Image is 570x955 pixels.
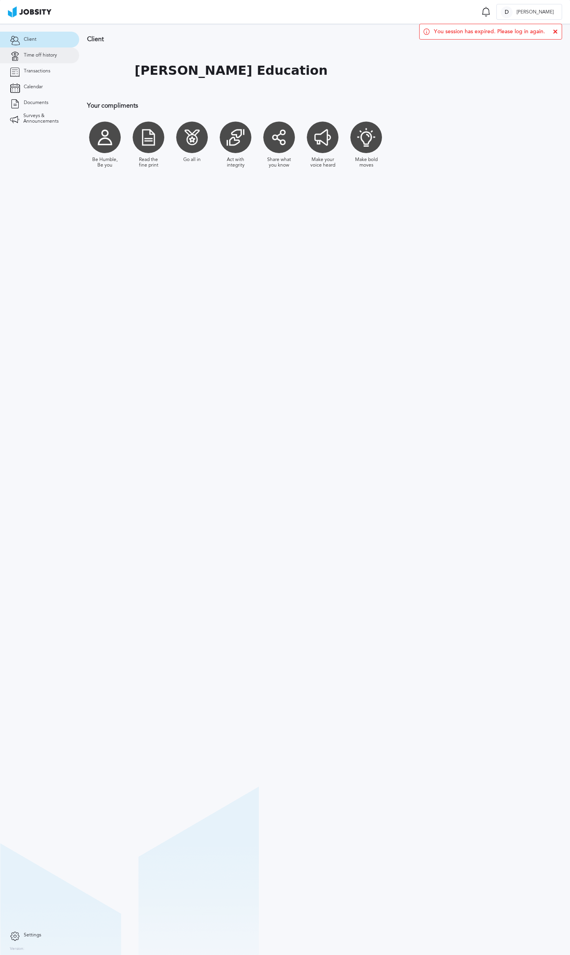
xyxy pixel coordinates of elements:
span: Surveys & Announcements [23,113,69,124]
div: Share what you know [265,157,293,168]
span: Calendar [24,84,43,90]
h3: Your compliments [87,102,517,109]
div: Act with integrity [222,157,249,168]
img: ab4bad089aa723f57921c736e9817d99.png [8,6,51,17]
span: Transactions [24,68,50,74]
h3: Client [87,36,517,43]
span: Settings [24,932,41,938]
div: Be Humble, Be you [91,157,119,168]
label: Version: [10,947,25,951]
div: Make your voice heard [309,157,336,168]
div: Read the fine print [135,157,162,168]
div: Go all in [183,157,201,163]
div: D [501,6,513,18]
span: Documents [24,100,48,106]
span: [PERSON_NAME] [513,9,558,15]
div: Make bold moves [352,157,380,168]
button: D[PERSON_NAME] [496,4,562,20]
span: Client [24,37,36,42]
span: Time off history [24,53,57,58]
span: You session has expired. Please log in again. [434,28,545,35]
h1: [PERSON_NAME] Education [135,63,328,78]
